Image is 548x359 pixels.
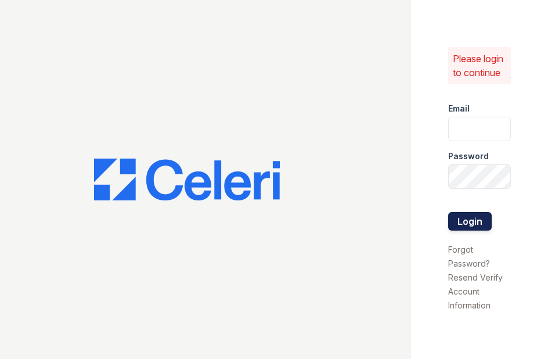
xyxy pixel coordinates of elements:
img: CE_Logo_Blue-a8612792a0a2168367f1c8372b55b34899dd931a85d93a1a3d3e32e68fde9ad4.png [94,159,280,200]
label: Password [448,150,489,162]
label: Email [448,103,470,114]
a: Resend Verify Account Information [448,272,503,310]
button: Login [448,212,492,231]
p: Please login to continue [453,52,506,80]
a: Forgot Password? [448,245,490,268]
